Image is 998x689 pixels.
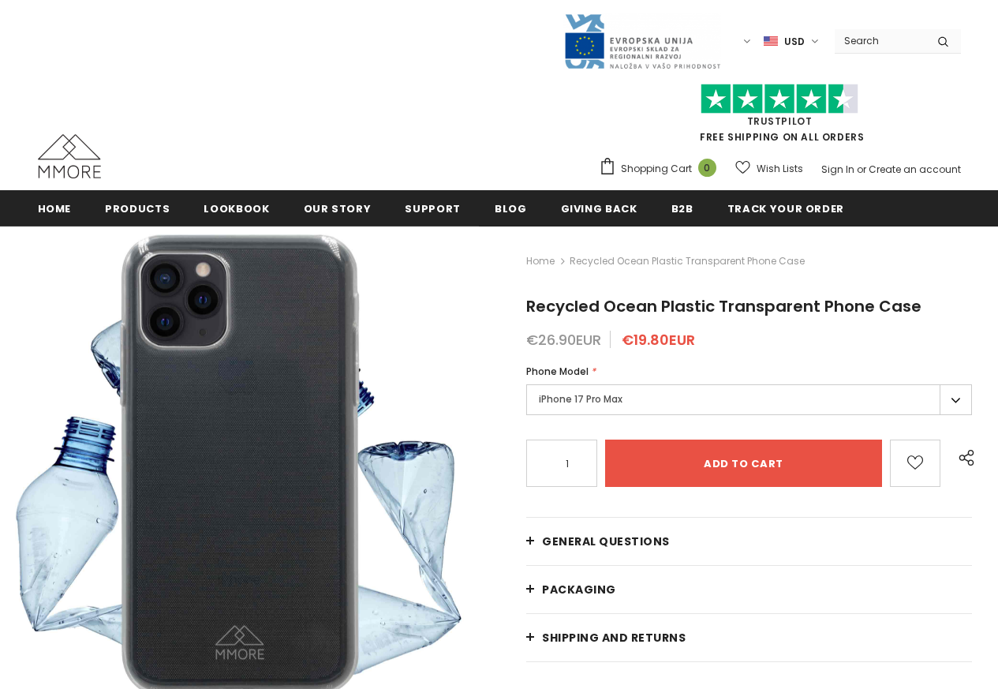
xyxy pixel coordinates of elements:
span: B2B [671,201,693,216]
img: Trust Pilot Stars [701,84,858,114]
span: Giving back [561,201,637,216]
span: €26.90EUR [526,330,601,350]
img: MMORE Cases [38,134,101,178]
span: General Questions [542,534,670,549]
input: Search Site [835,29,925,52]
span: or [857,163,866,176]
span: FREE SHIPPING ON ALL ORDERS [599,91,961,144]
span: PACKAGING [542,582,616,597]
a: Shopping Cart 0 [599,157,724,181]
span: Products [105,201,170,216]
a: Sign In [821,163,854,176]
span: support [405,201,461,216]
a: Lookbook [204,190,269,226]
a: Javni Razpis [563,34,721,47]
span: Lookbook [204,201,269,216]
span: Blog [495,201,527,216]
label: iPhone 17 Pro Max [526,384,972,415]
a: support [405,190,461,226]
img: Javni Razpis [563,13,721,70]
span: Home [38,201,72,216]
span: Track your order [727,201,844,216]
a: Our Story [304,190,372,226]
a: Giving back [561,190,637,226]
a: Home [38,190,72,226]
img: USD [764,35,778,48]
a: Shipping and returns [526,614,972,661]
a: Track your order [727,190,844,226]
span: Shopping Cart [621,161,692,177]
a: Blog [495,190,527,226]
span: Shipping and returns [542,630,686,646]
span: USD [784,34,805,50]
a: Products [105,190,170,226]
a: Wish Lists [735,155,803,182]
a: Home [526,252,555,271]
span: €19.80EUR [622,330,695,350]
span: Wish Lists [757,161,803,177]
span: Phone Model [526,365,589,378]
span: Our Story [304,201,372,216]
span: Recycled Ocean Plastic Transparent Phone Case [570,252,805,271]
a: General Questions [526,518,972,565]
span: 0 [698,159,716,177]
input: Add to cart [605,440,882,487]
a: Create an account [869,163,961,176]
span: Recycled Ocean Plastic Transparent Phone Case [526,295,921,317]
a: PACKAGING [526,566,972,613]
a: B2B [671,190,693,226]
a: Trustpilot [747,114,813,128]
